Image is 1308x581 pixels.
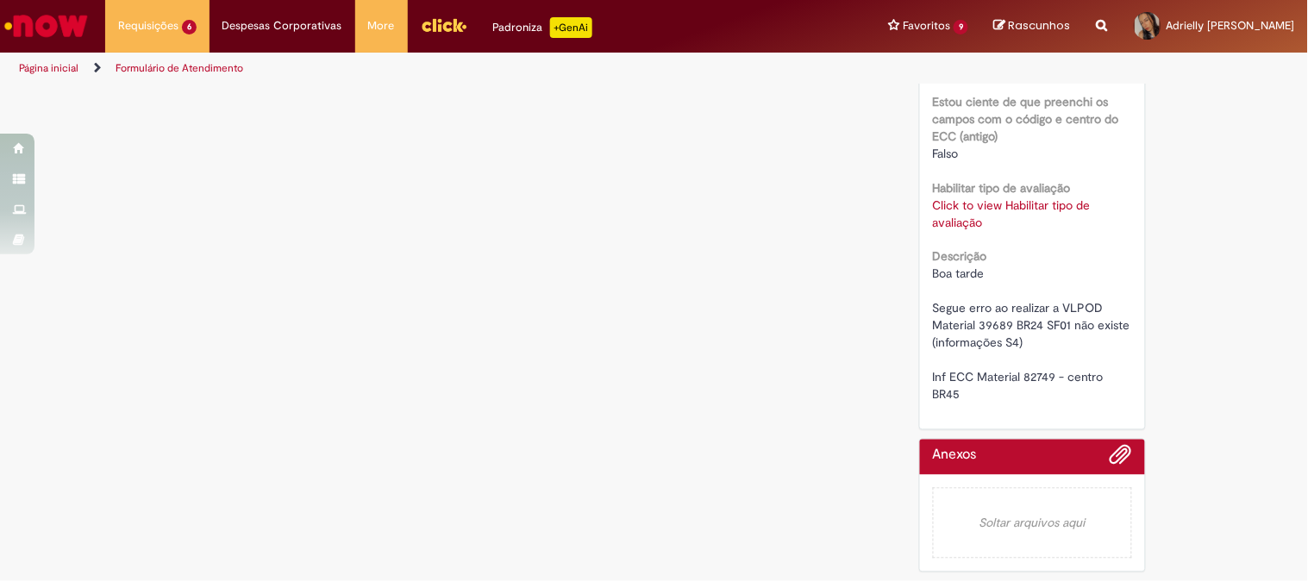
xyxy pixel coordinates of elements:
[118,17,178,34] span: Requisições
[2,9,91,43] img: ServiceNow
[933,146,959,161] span: Falso
[933,488,1132,559] em: Soltar arquivos aqui
[116,61,243,75] a: Formulário de Atendimento
[933,180,1071,196] b: Habilitar tipo de avaliação
[368,17,395,34] span: More
[19,61,78,75] a: Página inicial
[903,17,950,34] span: Favoritos
[222,17,342,34] span: Despesas Corporativas
[13,53,859,84] ul: Trilhas de página
[182,20,197,34] span: 6
[1167,18,1295,33] span: Adrielly [PERSON_NAME]
[994,18,1071,34] a: Rascunhos
[933,448,977,464] h2: Anexos
[933,266,1134,403] span: Boa tarde Segue erro ao realizar a VLPOD Material 39689 BR24 SF01 não existe (informações S4) Inf...
[550,17,592,38] p: +GenAi
[1009,17,1071,34] span: Rascunhos
[954,20,968,34] span: 9
[493,17,592,38] div: Padroniza
[933,197,1091,230] a: Click to view Habilitar tipo de avaliação
[1110,444,1132,475] button: Adicionar anexos
[421,12,467,38] img: click_logo_yellow_360x200.png
[933,249,987,265] b: Descrição
[933,94,1119,144] b: Estou ciente de que preenchi os campos com o código e centro do ECC (antigo)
